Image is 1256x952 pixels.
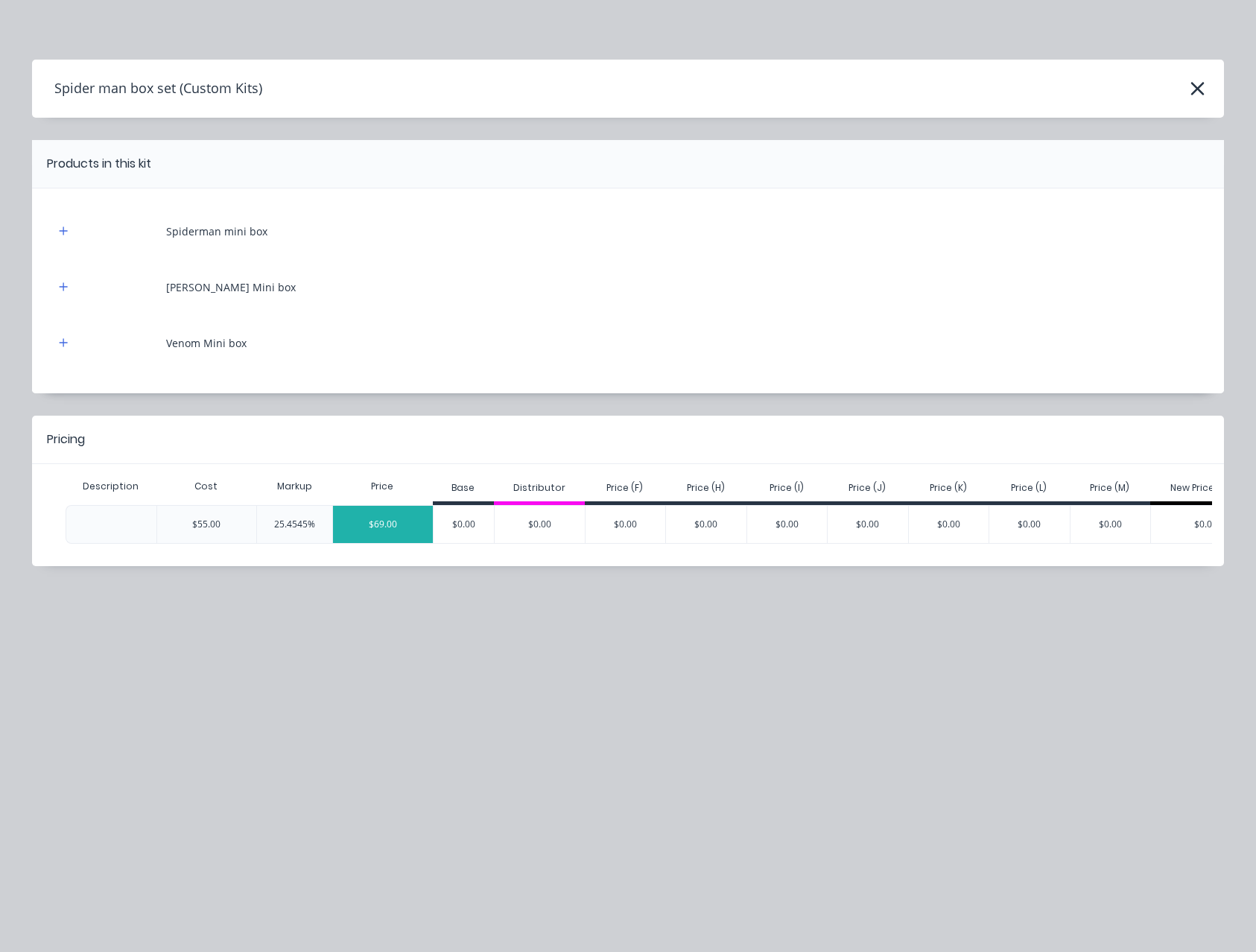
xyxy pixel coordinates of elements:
div: $0.00 [989,506,1070,543]
div: Spiderman mini box [166,223,267,239]
div: Markup [256,472,332,501]
div: New Price Level [1170,481,1240,495]
div: $0.00 [495,506,585,543]
div: Price (J) [849,481,886,495]
div: Pricing [47,431,85,448]
div: $0.00 [747,506,828,543]
div: Price (I) [770,481,804,495]
h4: Spider man box set (Custom Kits) [32,74,262,103]
div: $0.00 [434,506,495,543]
div: Cost [156,472,257,501]
div: Description [71,468,150,505]
div: $0.00 [828,506,908,543]
div: $0.00 [586,506,666,543]
div: Products in this kit [47,155,151,173]
div: [PERSON_NAME] Mini box [166,279,296,295]
div: Price (F) [606,481,643,495]
div: $69.00 [333,506,433,543]
div: Distributor [513,481,565,495]
div: Price (L) [1011,481,1047,495]
div: Price [332,472,433,501]
div: $0.00 [909,506,989,543]
div: Price (H) [687,481,725,495]
div: Price (K) [930,481,967,495]
div: Price (M) [1090,481,1129,495]
div: Venom Mini box [166,335,247,351]
div: Base [451,481,475,495]
div: $0.00 [666,506,746,543]
div: 25.4545% [256,505,332,544]
div: $55.00 [156,505,257,544]
div: $0.00 [1071,506,1151,543]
